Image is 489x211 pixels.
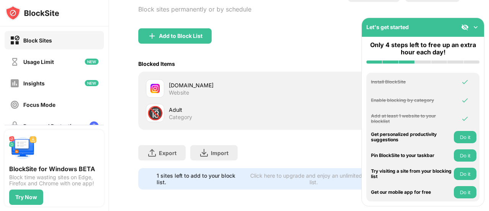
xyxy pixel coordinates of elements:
[10,79,19,88] img: insights-off.svg
[157,172,243,185] div: 1 sites left to add to your block list.
[371,79,452,85] div: Install BlockSite
[461,23,469,31] img: eye-not-visible.svg
[366,41,479,56] div: Only 4 steps left to free up an extra hour each day!
[10,121,19,131] img: password-protection-off.svg
[138,5,251,13] div: Block sites permanently or by schedule
[9,165,99,173] div: BlockSite for Windows BETA
[10,100,19,110] img: focus-off.svg
[9,134,37,162] img: push-desktop.svg
[211,150,228,156] div: Import
[461,78,469,86] img: omni-check.svg
[371,190,452,195] div: Get our mobile app for free
[85,59,99,65] img: new-icon.svg
[472,23,479,31] img: omni-setup-toggle.svg
[138,61,175,67] div: Blocked Items
[23,123,78,129] div: Password Protection
[10,57,19,67] img: time-usage-off.svg
[147,105,163,121] div: 🔞
[169,106,299,114] div: Adult
[85,80,99,86] img: new-icon.svg
[461,97,469,104] img: omni-check.svg
[23,37,52,44] div: Block Sites
[169,114,192,121] div: Category
[151,84,160,93] img: favicons
[371,98,452,103] div: Enable blocking by category
[15,194,37,200] div: Try Now
[169,89,189,96] div: Website
[371,168,452,180] div: Try visiting a site from your blocking list
[454,168,476,180] button: Do it
[23,59,54,65] div: Usage Limit
[23,80,45,87] div: Insights
[371,113,452,124] div: Add at least 1 website to your blocklist
[5,5,59,21] img: logo-blocksite.svg
[248,172,380,185] div: Click here to upgrade and enjoy an unlimited block list.
[371,153,452,158] div: Pin BlockSite to your taskbar
[454,149,476,162] button: Do it
[159,150,176,156] div: Export
[461,115,469,123] img: omni-check.svg
[454,131,476,143] button: Do it
[9,174,99,186] div: Block time wasting sites on Edge, Firefox and Chrome with one app!
[10,36,19,45] img: block-on.svg
[89,121,99,131] img: lock-menu.svg
[159,33,202,39] div: Add to Block List
[23,101,55,108] div: Focus Mode
[454,186,476,198] button: Do it
[169,81,299,89] div: [DOMAIN_NAME]
[371,132,452,143] div: Get personalized productivity suggestions
[366,24,409,30] div: Let's get started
